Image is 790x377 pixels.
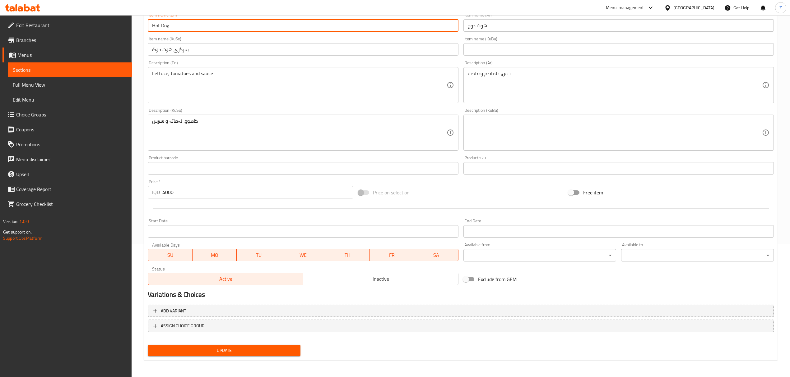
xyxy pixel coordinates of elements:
span: Inactive [306,275,456,284]
a: Promotions [2,137,132,152]
span: Z [779,4,782,11]
span: Full Menu View [13,81,127,89]
button: Add variant [148,305,774,317]
button: SA [414,249,458,261]
span: SU [151,251,190,260]
a: Grocery Checklist [2,197,132,211]
span: MO [195,251,235,260]
span: WE [284,251,323,260]
div: [GEOGRAPHIC_DATA] [673,4,714,11]
span: Version: [3,217,18,225]
span: Promotions [16,141,127,148]
a: Full Menu View [8,77,132,92]
button: TU [237,249,281,261]
span: Free item [583,189,603,196]
span: SA [416,251,456,260]
a: Choice Groups [2,107,132,122]
button: FR [370,249,414,261]
span: Active [151,275,301,284]
span: Add variant [161,307,186,315]
span: Sections [13,66,127,74]
span: Upsell [16,170,127,178]
span: TH [328,251,367,260]
button: WE [281,249,326,261]
input: Please enter price [162,186,353,198]
span: FR [372,251,412,260]
div: ​ [463,249,616,261]
textarea: کاهوو، تەماتە و سۆس [152,118,446,148]
span: Branches [16,36,127,44]
span: Menu disclaimer [16,156,127,163]
span: Get support on: [3,228,32,236]
a: Sections [8,62,132,77]
span: Edit Menu [13,96,127,103]
span: Choice Groups [16,111,127,118]
span: ASSIGN CHOICE GROUP [161,322,204,330]
span: Grocery Checklist [16,200,127,208]
span: Update [153,347,295,354]
div: Menu-management [606,4,644,11]
span: Coverage Report [16,185,127,193]
textarea: خس، طماطم وصلصة [468,70,762,100]
a: Coverage Report [2,182,132,197]
span: Edit Restaurant [16,21,127,29]
input: Enter name KuSo [148,43,458,56]
button: ASSIGN CHOICE GROUP [148,320,774,332]
a: Coupons [2,122,132,137]
span: Price on selection [373,189,410,196]
a: Support.OpsPlatform [3,234,43,242]
textarea: Lettuce, tomatoes and sauce [152,70,446,100]
input: Enter name En [148,19,458,32]
span: Exclude from GEM [478,275,517,283]
input: Please enter product barcode [148,162,458,175]
a: Edit Menu [8,92,132,107]
button: Update [148,345,300,356]
a: Menu disclaimer [2,152,132,167]
button: MO [193,249,237,261]
a: Edit Restaurant [2,18,132,33]
a: Branches [2,33,132,48]
a: Menus [2,48,132,62]
p: IQD [152,188,160,196]
button: Active [148,273,303,285]
input: Enter name Ar [463,19,774,32]
a: Upsell [2,167,132,182]
span: Coupons [16,126,127,133]
button: Inactive [303,273,458,285]
input: Please enter product sku [463,162,774,175]
button: TH [325,249,370,261]
span: TU [239,251,279,260]
div: ​ [621,249,774,261]
span: 1.0.0 [19,217,29,225]
span: Menus [17,51,127,59]
h2: Variations & Choices [148,290,774,299]
input: Enter name KuBa [463,43,774,56]
button: SU [148,249,192,261]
